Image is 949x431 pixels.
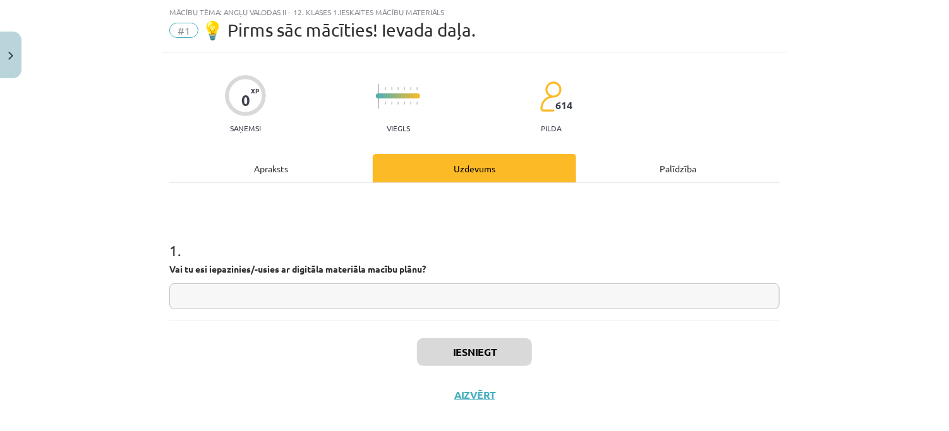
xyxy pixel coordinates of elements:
[169,263,426,275] strong: Vai tu esi iepazinies/-usies ar digitāla materiāla macību plānu?
[397,87,399,90] img: icon-short-line-57e1e144782c952c97e751825c79c345078a6d821885a25fce030b3d8c18986b.svg
[416,102,418,105] img: icon-short-line-57e1e144782c952c97e751825c79c345078a6d821885a25fce030b3d8c18986b.svg
[169,220,780,259] h1: 1 .
[241,92,250,109] div: 0
[387,124,410,133] p: Viegls
[576,154,780,182] div: Palīdzība
[410,102,411,105] img: icon-short-line-57e1e144782c952c97e751825c79c345078a6d821885a25fce030b3d8c18986b.svg
[410,87,411,90] img: icon-short-line-57e1e144782c952c97e751825c79c345078a6d821885a25fce030b3d8c18986b.svg
[251,87,259,94] span: XP
[555,100,572,111] span: 614
[450,389,499,401] button: Aizvērt
[385,102,386,105] img: icon-short-line-57e1e144782c952c97e751825c79c345078a6d821885a25fce030b3d8c18986b.svg
[385,87,386,90] img: icon-short-line-57e1e144782c952c97e751825c79c345078a6d821885a25fce030b3d8c18986b.svg
[417,338,532,366] button: Iesniegt
[541,124,561,133] p: pilda
[391,102,392,105] img: icon-short-line-57e1e144782c952c97e751825c79c345078a6d821885a25fce030b3d8c18986b.svg
[404,87,405,90] img: icon-short-line-57e1e144782c952c97e751825c79c345078a6d821885a25fce030b3d8c18986b.svg
[391,87,392,90] img: icon-short-line-57e1e144782c952c97e751825c79c345078a6d821885a25fce030b3d8c18986b.svg
[169,8,780,16] div: Mācību tēma: Angļu valodas ii - 12. klases 1.ieskaites mācību materiāls
[397,102,399,105] img: icon-short-line-57e1e144782c952c97e751825c79c345078a6d821885a25fce030b3d8c18986b.svg
[202,20,476,40] span: 💡 Pirms sāc mācīties! Ievada daļa.
[225,124,266,133] p: Saņemsi
[378,84,380,109] img: icon-long-line-d9ea69661e0d244f92f715978eff75569469978d946b2353a9bb055b3ed8787d.svg
[540,81,562,112] img: students-c634bb4e5e11cddfef0936a35e636f08e4e9abd3cc4e673bd6f9a4125e45ecb1.svg
[404,102,405,105] img: icon-short-line-57e1e144782c952c97e751825c79c345078a6d821885a25fce030b3d8c18986b.svg
[169,154,373,182] div: Apraksts
[373,154,576,182] div: Uzdevums
[8,52,13,60] img: icon-close-lesson-0947bae3869378f0d4975bcd49f059093ad1ed9edebbc8119c70593378902aed.svg
[416,87,418,90] img: icon-short-line-57e1e144782c952c97e751825c79c345078a6d821885a25fce030b3d8c18986b.svg
[169,23,198,38] span: #1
